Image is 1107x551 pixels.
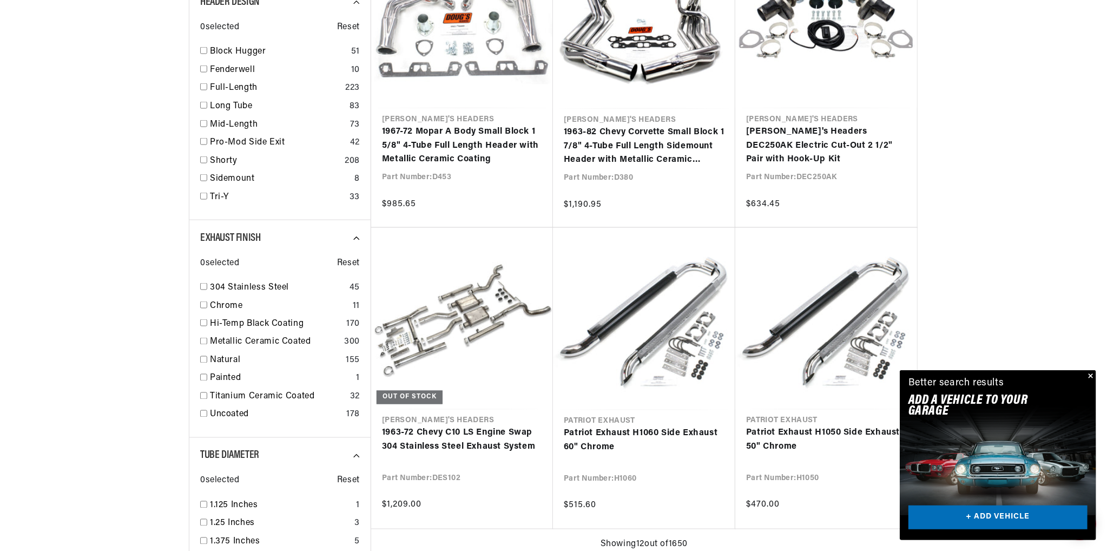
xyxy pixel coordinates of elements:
[345,154,360,168] div: 208
[210,154,340,168] a: Shorty
[564,427,724,455] a: Patriot Exhaust H1060 Side Exhaust 60" Chrome
[350,136,360,150] div: 42
[200,21,239,35] span: 0 selected
[210,172,350,186] a: Sidemount
[200,233,260,244] span: Exhaust Finish
[346,354,360,368] div: 155
[350,118,360,132] div: 73
[356,372,360,386] div: 1
[210,45,347,59] a: Block Hugger
[382,125,542,167] a: 1967-72 Mopar A Body Small Block 1 5/8" 4-Tube Full Length Header with Metallic Ceramic Coating
[746,125,906,167] a: [PERSON_NAME]'s Headers DEC250AK Electric Cut-Out 2 1/2" Pair with Hook-Up Kit
[382,427,542,454] a: 1963-72 Chevy C10 LS Engine Swap 304 Stainless Steel Exhaust System
[210,299,348,313] a: Chrome
[908,506,1088,530] a: + ADD VEHICLE
[210,372,352,386] a: Painted
[344,336,360,350] div: 300
[746,427,906,454] a: Patriot Exhaust H1050 Side Exhaust 50" Chrome
[210,499,352,513] a: 1.125 Inches
[210,63,347,77] a: Fenderwell
[210,390,346,404] a: Titanium Ceramic Coated
[354,535,360,549] div: 5
[351,45,360,59] div: 51
[210,535,350,549] a: 1.375 Inches
[210,191,345,205] a: Tri-Y
[200,474,239,488] span: 0 selected
[564,126,724,167] a: 1963-82 Chevy Corvette Small Block 1 7/8" 4-Tube Full Length Sidemount Header with Metallic Ceram...
[350,390,360,404] div: 32
[337,21,360,35] span: Reset
[210,118,346,132] a: Mid-Length
[345,81,360,95] div: 223
[210,517,350,531] a: 1.25 Inches
[210,81,341,95] a: Full-Length
[210,100,345,114] a: Long Tube
[210,408,342,422] a: Uncoated
[337,257,360,271] span: Reset
[337,474,360,488] span: Reset
[346,317,360,331] div: 170
[354,172,360,186] div: 8
[210,354,341,368] a: Natural
[908,376,1004,391] div: Better search results
[1083,370,1096,383] button: Close
[210,136,346,150] a: Pro-Mod Side Exit
[354,517,360,531] div: 3
[200,257,239,271] span: 0 selected
[351,63,360,77] div: 10
[908,395,1060,417] h2: Add A VEHICLE to your garage
[356,499,360,513] div: 1
[350,191,360,205] div: 33
[210,281,345,295] a: 304 Stainless Steel
[210,336,340,350] a: Metallic Ceramic Coated
[350,281,360,295] div: 45
[346,408,360,422] div: 178
[350,100,360,114] div: 83
[210,317,342,331] a: Hi-Temp Black Coating
[200,450,259,461] span: Tube Diameter
[353,299,360,313] div: 11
